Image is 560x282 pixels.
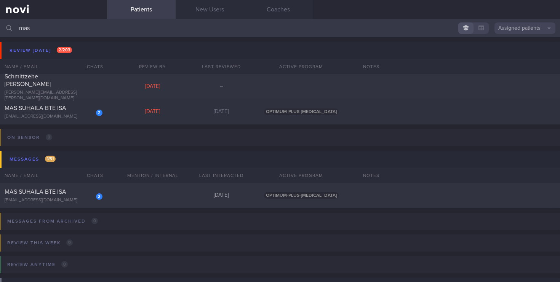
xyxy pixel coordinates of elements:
[187,83,256,90] div: –
[264,192,339,199] span: OPTIMUM-PLUS-[MEDICAL_DATA]
[5,260,70,270] div: Review anytime
[77,59,107,74] div: Chats
[5,73,51,87] span: Schmittzehe [PERSON_NAME]
[5,238,75,248] div: Review this week
[8,154,58,164] div: Messages
[8,45,74,56] div: Review [DATE]
[91,218,98,224] span: 0
[5,216,100,226] div: Messages from Archived
[118,83,187,90] div: [DATE]
[187,168,256,183] div: Last Interacted
[256,168,347,183] div: Active Program
[264,108,339,115] span: OPTIMUM-PLUS-[MEDICAL_DATA]
[66,239,73,246] span: 0
[96,193,102,200] div: 2
[358,59,560,74] div: Notes
[5,132,54,143] div: On sensor
[5,189,66,195] span: MAS SUHAILA BTE ISA
[118,168,187,183] div: Mention / Internal
[61,261,68,268] span: 0
[187,108,256,115] div: [DATE]
[5,90,102,101] div: [PERSON_NAME][EMAIL_ADDRESS][PERSON_NAME][DOMAIN_NAME]
[494,22,555,34] button: Assigned patients
[118,59,187,74] div: Review By
[46,134,52,140] span: 0
[5,198,102,203] div: [EMAIL_ADDRESS][DOMAIN_NAME]
[77,168,107,183] div: Chats
[96,110,102,116] div: 2
[256,59,347,74] div: Active Program
[45,156,56,162] span: 1 / 51
[118,108,187,115] div: [DATE]
[57,47,72,53] span: 2 / 203
[187,59,256,74] div: Last Reviewed
[187,192,256,199] div: [DATE]
[5,114,102,119] div: [EMAIL_ADDRESS][DOMAIN_NAME]
[5,105,66,111] span: MAS SUHAILA BTE ISA
[358,168,560,183] div: Notes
